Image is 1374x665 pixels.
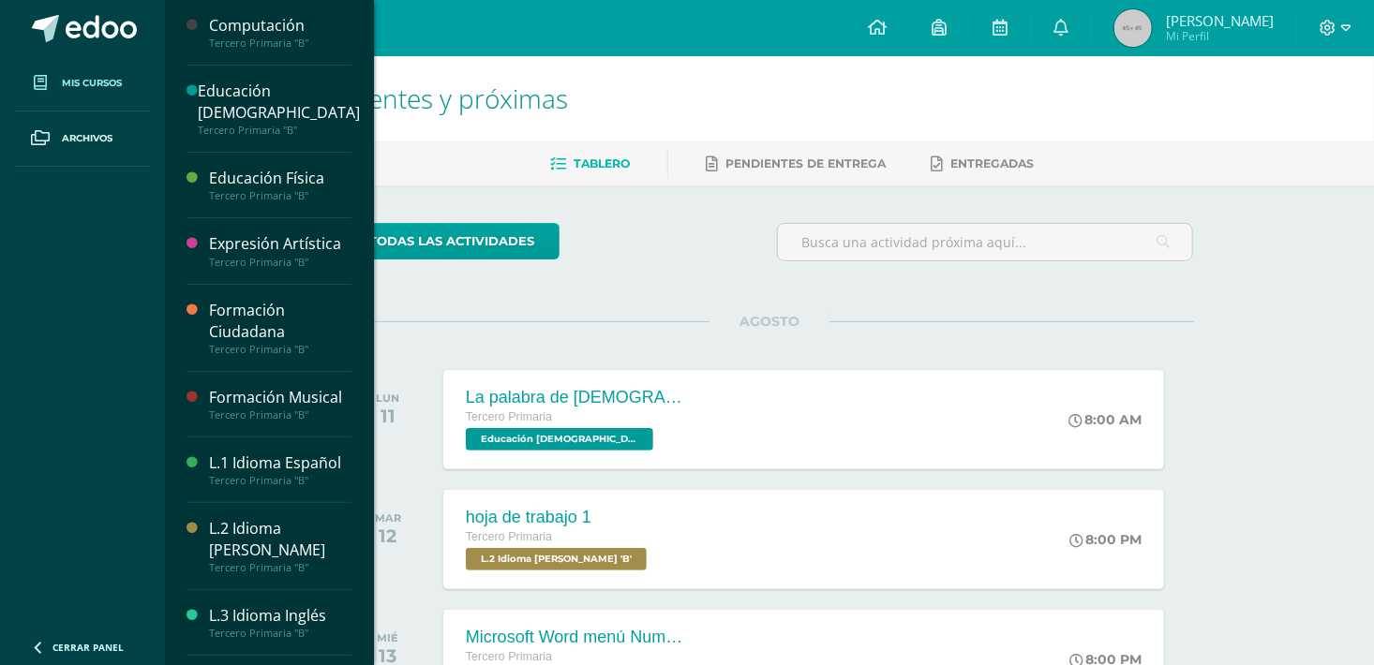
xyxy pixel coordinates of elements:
div: Tercero Primaria "B" [209,189,351,202]
span: Tablero [574,156,630,170]
div: Tercero Primaria "B" [209,408,351,421]
div: MIÉ [377,631,398,644]
a: Tablero [550,149,630,179]
div: Educación [DEMOGRAPHIC_DATA] [198,81,360,124]
a: L.3 Idioma InglésTercero Primaria "B" [209,605,351,640]
span: Archivos [62,131,112,146]
a: L.1 Idioma EspañolTercero Primaria "B" [209,452,351,487]
div: 12 [375,525,401,547]
div: L.2 Idioma [PERSON_NAME] [209,518,351,561]
img: 45x45 [1114,9,1152,47]
a: L.2 Idioma [PERSON_NAME]Tercero Primaria "B" [209,518,351,574]
a: Formación MusicalTercero Primaria "B" [209,387,351,421]
div: LUN [376,392,399,405]
a: Pendientes de entrega [706,149,886,179]
span: L.2 Idioma Maya Kaqchikel 'B' [466,548,647,570]
div: Formación Musical [209,387,351,408]
input: Busca una actividad próxima aquí... [778,224,1193,260]
div: Tercero Primaria "B" [209,561,351,574]
span: Actividades recientes y próximas [187,81,568,116]
span: AGOSTO [709,313,829,330]
div: L.3 Idioma Inglés [209,605,351,627]
a: Mis cursos [15,56,150,111]
a: Archivos [15,111,150,167]
div: 8:00 AM [1068,411,1142,428]
span: [PERSON_NAME] [1166,11,1274,30]
span: Cerrar panel [52,641,124,654]
div: Tercero Primaria "B" [209,256,351,269]
span: Tercero Primaria [466,410,552,423]
div: Microsoft Word menú Numeración y viñetas [466,628,691,647]
div: Educación Física [209,168,351,189]
div: 8:00 PM [1069,531,1142,548]
div: Tercero Primaria "B" [209,343,351,356]
div: Tercero Primaria "B" [209,37,351,50]
span: Mi Perfil [1166,28,1274,44]
a: Expresión ArtísticaTercero Primaria "B" [209,233,351,268]
a: todas las Actividades [346,223,560,259]
a: Educación FísicaTercero Primaria "B" [209,168,351,202]
div: Tercero Primaria "B" [209,627,351,640]
span: Mis cursos [62,76,122,91]
div: La palabra de [DEMOGRAPHIC_DATA] es luz [466,388,691,407]
div: Tercero Primaria "B" [198,124,360,137]
span: Entregadas [950,156,1034,170]
div: L.1 Idioma Español [209,452,351,474]
div: Tercero Primaria "B" [209,474,351,487]
a: Educación [DEMOGRAPHIC_DATA]Tercero Primaria "B" [198,81,360,137]
a: ComputaciónTercero Primaria "B" [209,15,351,50]
div: hoja de trabajo 1 [466,508,651,527]
div: Computación [209,15,351,37]
span: Pendientes de entrega [725,156,886,170]
span: Tercero Primaria [466,530,552,543]
a: Formación CiudadanaTercero Primaria "B" [209,300,351,356]
div: MAR [375,511,401,525]
div: Expresión Artística [209,233,351,255]
a: Entregadas [931,149,1034,179]
span: Tercero Primaria [466,650,552,663]
div: Formación Ciudadana [209,300,351,343]
span: Educación Cristiana 'B' [466,428,653,451]
div: 11 [376,405,399,427]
